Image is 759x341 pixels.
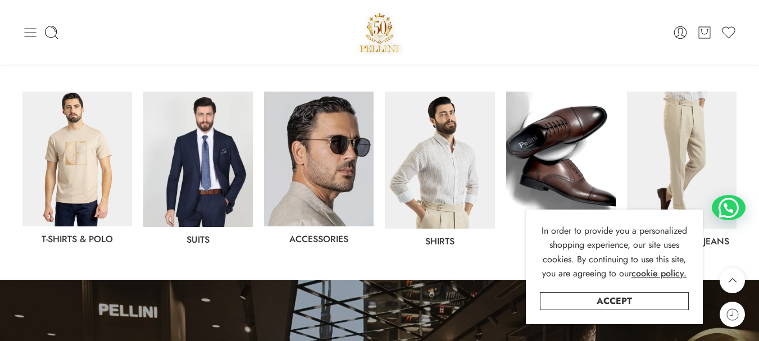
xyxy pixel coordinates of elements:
a: Accessories [289,233,348,245]
span: In order to provide you a personalized shopping experience, our site uses cookies. By continuing ... [542,224,687,280]
a: Suits [187,233,210,246]
a: Pellini - [356,8,404,56]
a: Shirts [425,235,455,248]
a: Wishlist [721,25,737,40]
a: T-Shirts & Polo [42,233,113,245]
a: Login / Register [672,25,688,40]
a: cookie policy. [631,266,687,281]
a: Accept [540,292,689,310]
h2: shop by category [22,42,737,69]
img: Pellini [356,8,404,56]
a: Cart [697,25,712,40]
